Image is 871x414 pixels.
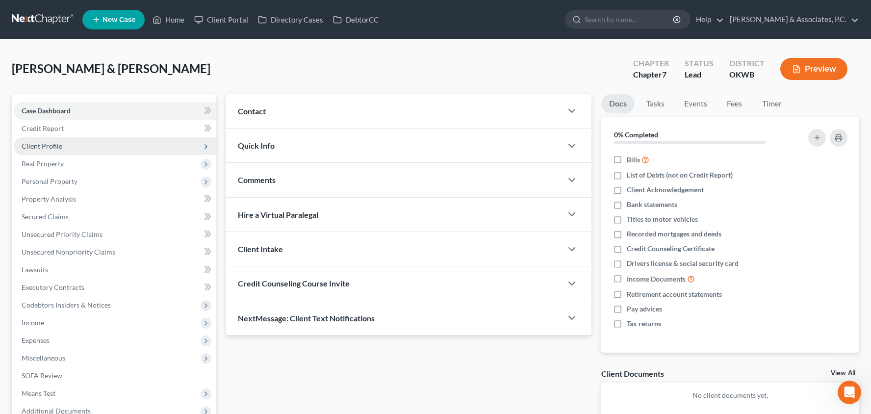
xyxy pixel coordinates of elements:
[22,265,48,274] span: Lawsuits
[172,4,190,22] div: Close
[691,11,724,28] a: Help
[627,274,686,284] span: Income Documents
[633,58,669,69] div: Chapter
[22,177,77,185] span: Personal Property
[22,106,71,115] span: Case Dashboard
[328,11,384,28] a: DebtorCC
[22,354,65,362] span: Miscellaneous
[22,142,62,150] span: Client Profile
[238,210,318,219] span: Hire a Virtual Paralegal
[168,317,184,333] button: Send a message…
[676,94,715,113] a: Events
[627,289,722,299] span: Retirement account statements
[16,83,140,101] b: 🚨ATTN: [GEOGRAPHIC_DATA] of [US_STATE]
[22,283,84,291] span: Executory Contracts
[627,185,704,195] span: Client Acknowledgement
[238,175,276,184] span: Comments
[14,279,216,296] a: Executory Contracts
[16,182,93,188] div: [PERSON_NAME] • 2h ago
[22,336,50,344] span: Expenses
[685,58,714,69] div: Status
[627,304,662,314] span: Pay advices
[627,244,715,254] span: Credit Counseling Certificate
[838,381,861,404] iframe: Intercom live chat
[22,318,44,327] span: Income
[627,155,640,165] span: Bills
[238,106,266,116] span: Contact
[627,229,721,239] span: Recorded mortgages and deeds
[189,11,253,28] a: Client Portal
[831,370,855,377] a: View All
[14,208,216,226] a: Secured Claims
[15,321,23,329] button: Emoji picker
[14,367,216,385] a: SOFA Review
[780,58,847,80] button: Preview
[148,11,189,28] a: Home
[22,159,64,168] span: Real Property
[22,371,62,380] span: SOFA Review
[22,195,76,203] span: Property Analysis
[8,301,188,317] textarea: Message…
[28,5,44,21] img: Profile image for Katie
[662,70,666,79] span: 7
[585,10,674,28] input: Search by name...
[14,261,216,279] a: Lawsuits
[729,69,765,80] div: OKWB
[22,212,69,221] span: Secured Claims
[754,94,790,113] a: Timer
[609,390,851,400] p: No client documents yet.
[62,321,70,329] button: Start recording
[22,389,55,397] span: Means Test
[22,230,102,238] span: Unsecured Priority Claims
[627,259,739,268] span: Drivers license & social security card
[238,141,275,150] span: Quick Info
[14,120,216,137] a: Credit Report
[6,4,25,23] button: go back
[8,77,188,202] div: Katie says…
[627,200,677,209] span: Bank statements
[22,248,115,256] span: Unsecured Nonpriority Claims
[8,77,161,180] div: 🚨ATTN: [GEOGRAPHIC_DATA] of [US_STATE]The court has added a new Credit Counseling Field that we n...
[253,11,328,28] a: Directory Cases
[627,170,733,180] span: List of Debts (not on Credit Report)
[12,61,210,76] span: [PERSON_NAME] & [PERSON_NAME]
[22,124,64,132] span: Credit Report
[639,94,672,113] a: Tasks
[31,321,39,329] button: Gif picker
[48,12,91,22] p: Active 3h ago
[14,243,216,261] a: Unsecured Nonpriority Claims
[238,244,283,254] span: Client Intake
[627,319,661,329] span: Tax returns
[154,4,172,23] button: Home
[725,11,859,28] a: [PERSON_NAME] & Associates, P.C.
[614,130,658,139] strong: 0% Completed
[47,321,54,329] button: Upload attachment
[14,226,216,243] a: Unsecured Priority Claims
[48,5,111,12] h1: [PERSON_NAME]
[22,301,111,309] span: Codebtors Insiders & Notices
[238,313,375,323] span: NextMessage: Client Text Notifications
[729,58,765,69] div: District
[685,69,714,80] div: Lead
[16,107,153,174] div: The court has added a new Credit Counseling Field that we need to update upon filing. Please remo...
[102,16,135,24] span: New Case
[238,279,350,288] span: Credit Counseling Course Invite
[14,102,216,120] a: Case Dashboard
[601,368,664,379] div: Client Documents
[601,94,635,113] a: Docs
[14,190,216,208] a: Property Analysis
[719,94,750,113] a: Fees
[633,69,669,80] div: Chapter
[627,214,698,224] span: Titles to motor vehicles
